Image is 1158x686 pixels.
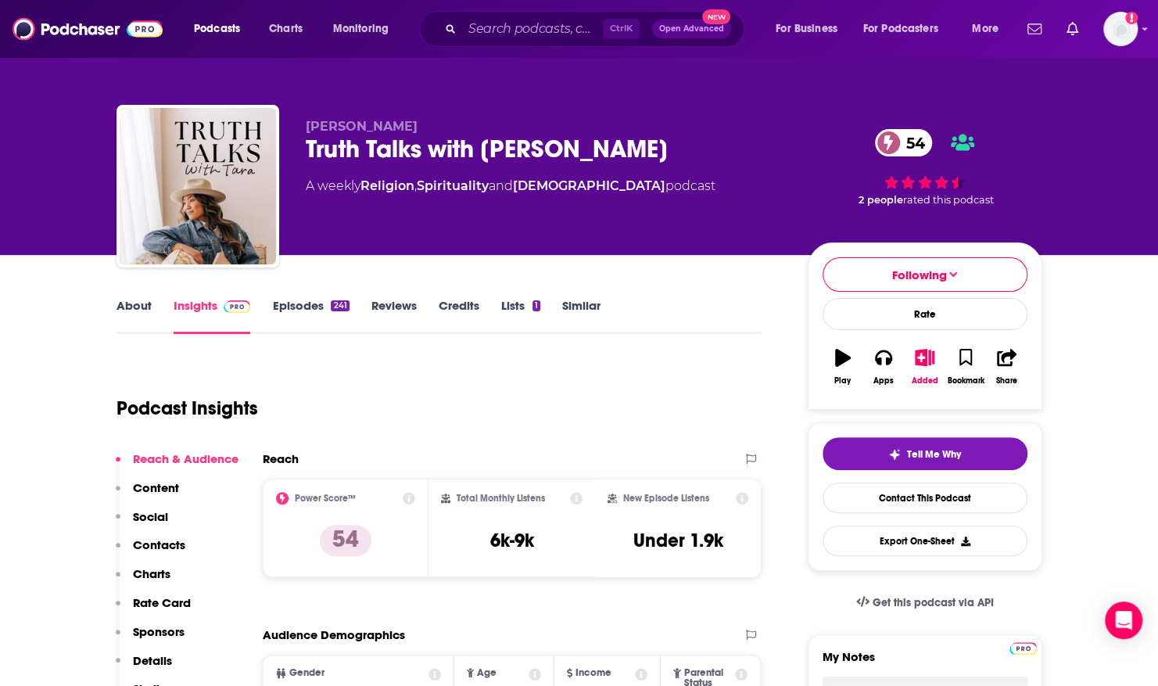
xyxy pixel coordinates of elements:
span: Tell Me Why [907,448,961,461]
button: open menu [183,16,260,41]
svg: Add a profile image [1125,12,1138,24]
button: Play [823,339,863,395]
button: Rate Card [116,595,191,624]
p: Details [133,653,172,668]
a: Pro website [1009,640,1037,655]
span: Charts [269,18,303,40]
span: [PERSON_NAME] [306,119,418,134]
button: Show profile menu [1103,12,1138,46]
button: Export One-Sheet [823,526,1027,556]
button: open menu [961,16,1018,41]
div: Play [834,376,851,386]
button: Apps [863,339,904,395]
a: Credits [439,298,479,334]
img: tell me why sparkle [888,448,901,461]
span: and [489,178,513,193]
span: For Podcasters [863,18,938,40]
img: User Profile [1103,12,1138,46]
span: Logged in as ShellB [1103,12,1138,46]
a: Episodes241 [272,298,349,334]
button: Charts [116,566,170,595]
a: Get this podcast via API [844,584,1006,622]
img: Podchaser Pro [224,300,251,313]
a: Show notifications dropdown [1021,16,1048,42]
div: Search podcasts, credits, & more... [434,11,759,47]
span: 54 [891,129,933,156]
div: A weekly podcast [306,177,715,196]
button: open menu [853,16,961,41]
div: Bookmark [947,376,984,386]
div: 241 [331,300,349,311]
img: Truth Talks with Tara [120,108,276,264]
h2: Audience Demographics [263,627,405,642]
a: Charts [259,16,312,41]
button: open menu [765,16,857,41]
span: Monitoring [333,18,389,40]
span: Gender [289,668,324,678]
a: Contact This Podcast [823,483,1027,513]
p: Reach & Audience [133,451,238,466]
p: Social [133,509,168,524]
h2: Total Monthly Listens [457,493,545,504]
button: Open AdvancedNew [652,20,731,38]
span: For Business [776,18,837,40]
button: Bookmark [945,339,986,395]
a: [DEMOGRAPHIC_DATA] [513,178,665,193]
a: Similar [562,298,601,334]
a: Lists1 [501,298,540,334]
a: Show notifications dropdown [1060,16,1085,42]
p: Charts [133,566,170,581]
button: Social [116,509,168,538]
button: tell me why sparkleTell Me Why [823,437,1027,470]
div: Added [912,376,938,386]
p: Rate Card [133,595,191,610]
p: Contacts [133,537,185,552]
a: InsightsPodchaser Pro [174,298,251,334]
span: More [972,18,998,40]
label: My Notes [823,649,1027,677]
a: Religion [360,178,414,193]
div: Share [996,376,1017,386]
span: Ctrl K [603,19,640,39]
button: Contacts [116,537,185,566]
a: Spirituality [417,178,489,193]
div: Apps [873,376,894,386]
button: Reach & Audience [116,451,238,480]
div: Rate [823,298,1027,330]
button: Share [986,339,1027,395]
h3: Under 1.9k [633,529,723,552]
h2: Reach [263,451,299,466]
span: , [414,178,417,193]
span: Get this podcast via API [872,596,993,609]
span: Podcasts [194,18,240,40]
span: Open Advanced [659,25,724,33]
button: Content [116,480,179,509]
a: Reviews [371,298,417,334]
button: open menu [322,16,409,41]
div: 54 2 peoplerated this podcast [808,119,1042,216]
p: Content [133,480,179,495]
button: Details [116,653,172,682]
h2: New Episode Listens [623,493,709,504]
div: 1 [532,300,540,311]
span: Age [477,668,497,678]
p: Sponsors [133,624,185,639]
span: Income [575,668,611,678]
span: Following [892,268,947,282]
img: Podchaser - Follow, Share and Rate Podcasts [13,14,163,44]
h1: Podcast Insights [117,397,258,420]
a: About [117,298,152,334]
button: Following [823,257,1027,292]
button: Added [904,339,945,395]
div: Open Intercom Messenger [1105,602,1142,639]
input: Search podcasts, credits, & more... [462,16,603,41]
p: 54 [320,525,371,556]
span: 2 people [859,194,903,206]
h2: Power Score™ [295,493,356,504]
a: 54 [875,129,933,156]
button: Sponsors [116,624,185,653]
img: Podchaser Pro [1009,642,1037,655]
h3: 6k-9k [489,529,533,552]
